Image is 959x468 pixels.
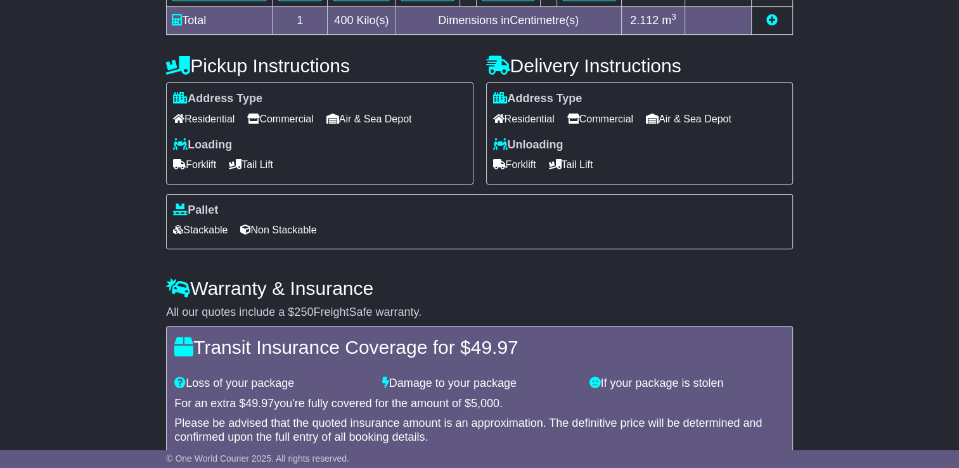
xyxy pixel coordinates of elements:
[486,55,793,76] h4: Delivery Instructions
[168,377,376,391] div: Loss of your package
[630,14,659,27] span: 2.112
[567,109,633,129] span: Commercial
[493,155,536,174] span: Forklift
[247,109,313,129] span: Commercial
[294,306,313,318] span: 250
[334,14,353,27] span: 400
[662,14,676,27] span: m
[646,109,731,129] span: Air & Sea Depot
[471,397,499,410] span: 5,000
[174,417,785,444] div: Please be advised that the quoted insurance amount is an approximation. The definitive price will...
[273,7,328,35] td: 1
[245,397,274,410] span: 49.97
[166,453,349,464] span: © One World Courier 2025. All rights reserved.
[493,109,555,129] span: Residential
[471,337,518,358] span: 49.97
[173,220,228,240] span: Stackable
[174,337,785,358] h4: Transit Insurance Coverage for $
[173,109,235,129] span: Residential
[493,92,582,106] label: Address Type
[326,109,412,129] span: Air & Sea Depot
[549,155,593,174] span: Tail Lift
[173,155,216,174] span: Forklift
[328,7,396,35] td: Kilo(s)
[766,14,778,27] a: Add new item
[166,55,473,76] h4: Pickup Instructions
[166,306,793,320] div: All our quotes include a $ FreightSafe warranty.
[583,377,791,391] div: If your package is stolen
[671,12,676,22] sup: 3
[173,204,218,218] label: Pallet
[229,155,273,174] span: Tail Lift
[173,138,232,152] label: Loading
[376,377,584,391] div: Damage to your package
[173,92,262,106] label: Address Type
[493,138,563,152] label: Unloading
[240,220,316,240] span: Non Stackable
[167,7,273,35] td: Total
[174,397,785,411] div: For an extra $ you're fully covered for the amount of $ .
[396,7,621,35] td: Dimensions in Centimetre(s)
[166,278,793,299] h4: Warranty & Insurance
